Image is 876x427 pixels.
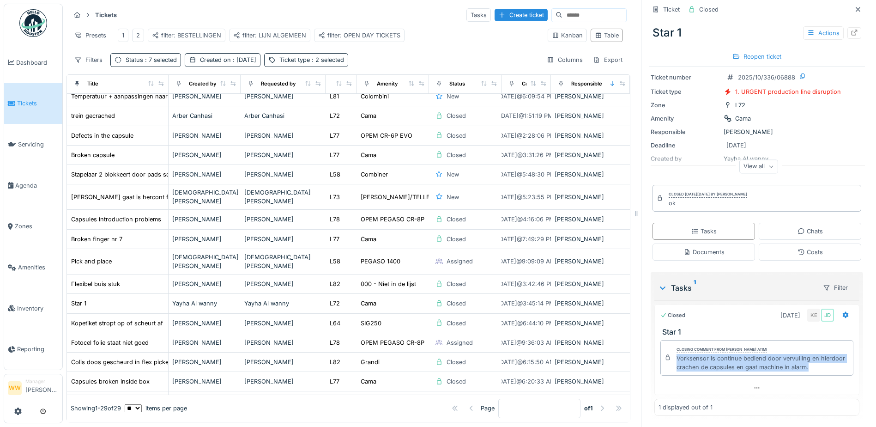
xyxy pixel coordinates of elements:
strong: of 1 [584,404,593,413]
div: [PERSON_NAME] [244,170,322,179]
div: Cama [361,111,376,120]
div: Broken finger nr 7 [71,235,122,244]
div: [DATE] @ 1:51:19 PM [499,111,553,120]
div: L77 [330,235,339,244]
div: [DATE] [726,141,746,150]
div: Closed [447,235,466,244]
div: Zone [651,101,720,110]
div: [PERSON_NAME] [555,151,627,159]
div: Amenity [377,80,398,88]
div: L78 [330,338,340,347]
div: L72 [330,299,340,308]
div: [PERSON_NAME] [244,92,322,101]
div: Cama [361,299,376,308]
div: PEGASO 1400 [361,257,400,266]
div: Actions [803,26,844,40]
div: [PERSON_NAME] [555,235,627,244]
div: Combiner [361,170,388,179]
div: Export [589,53,627,67]
div: Colombini [361,92,389,101]
div: L77 [330,377,339,386]
div: [PERSON_NAME] [555,170,627,179]
div: Closed [447,319,466,328]
div: 1 displayed out of 1 [659,403,713,412]
div: 2025/10/336/06888 [738,73,795,82]
span: Inventory [17,304,59,313]
div: [DATE] @ 5:23:55 PM [497,193,556,201]
div: Flexibel buis stuk [71,280,120,288]
div: L73 [330,193,340,201]
div: Closed [699,5,719,14]
div: L77 [330,151,339,159]
div: [PERSON_NAME] [555,338,627,347]
div: [PERSON_NAME] [244,377,322,386]
sup: 1 [694,282,696,293]
div: [PERSON_NAME] [555,299,627,308]
div: [DATE] @ 6:44:10 PM [497,319,555,328]
div: [PERSON_NAME] [555,280,627,288]
div: Presets [70,29,110,42]
div: Created on [522,80,550,88]
div: ok [669,199,747,207]
div: L58 [330,170,340,179]
div: New [447,193,459,201]
strong: Tickets [91,11,121,19]
a: Tickets [4,83,62,124]
div: Cama [735,114,751,123]
div: filter: LIJN ALGEMEEN [233,31,306,40]
div: [PERSON_NAME] [172,319,237,328]
div: [PERSON_NAME] gaat is hercont fault [71,193,179,201]
div: Kopetiket stropt op of scheurt af [71,319,163,328]
div: 2 [136,31,140,40]
div: [PERSON_NAME] [244,215,322,224]
div: Costs [797,248,823,256]
div: Cama [361,235,376,244]
div: [DATE] @ 9:09:09 AM [496,257,556,266]
div: [PERSON_NAME]/TELLER [361,193,434,201]
div: [PERSON_NAME] [172,151,237,159]
div: [PERSON_NAME] [555,257,627,266]
div: Chats [797,227,823,236]
span: Tickets [17,99,59,108]
div: [PERSON_NAME] [555,111,627,120]
div: Closed [447,215,466,224]
div: [PERSON_NAME] [172,358,237,366]
div: Defects in the capsule [71,131,133,140]
div: Cama [361,151,376,159]
div: Pick and place [71,257,112,266]
div: Star 1 [649,21,865,45]
div: Table [595,31,619,40]
div: OPEM PEGASO CR-8P [361,338,424,347]
div: [PERSON_NAME] [555,92,627,101]
div: [DATE] @ 3:42:46 PM [497,280,556,288]
div: [DEMOGRAPHIC_DATA][PERSON_NAME] [244,253,322,270]
li: [PERSON_NAME] [25,378,59,398]
div: [DATE] @ 6:20:33 AM [496,377,556,386]
div: Showing 1 - 29 of 29 [71,404,121,413]
div: [PERSON_NAME] [244,235,322,244]
div: [DATE] @ 6:15:50 AM [497,358,555,366]
div: Closed [447,299,466,308]
div: Closed [447,131,466,140]
div: filter: OPEN DAY TICKETS [318,31,400,40]
div: L64 [330,319,340,328]
span: Servicing [18,140,59,149]
div: KE [807,309,820,322]
span: Amenities [18,263,59,272]
div: Documents [683,248,725,256]
div: Capsules broken inside box [71,377,150,386]
div: Tasks [691,227,717,236]
h3: Star 1 [662,328,855,336]
div: [PERSON_NAME] [172,131,237,140]
div: Columns [543,53,587,67]
div: Vorksensor is continue bediend door vervuiling en hierdoor crachen de capsules en gaat machine in... [677,354,849,372]
div: Closed [447,358,466,366]
div: L72 [330,111,340,120]
div: Arber Canhasi [244,111,322,120]
span: Reporting [17,345,59,354]
div: Closing comment from [PERSON_NAME] atimi [677,347,767,353]
div: New [447,170,459,179]
div: Page [481,404,495,413]
div: [DATE] @ 9:36:03 AM [496,338,556,347]
div: Filters [70,53,107,67]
